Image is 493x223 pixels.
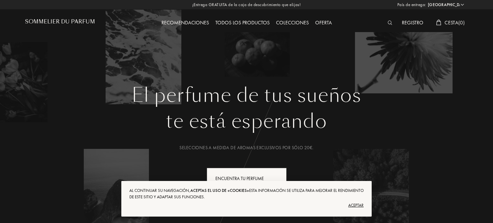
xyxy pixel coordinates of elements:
[25,19,95,25] h1: Sommelier du Parfum
[30,84,463,107] h1: El perfume de tus sueños
[399,19,427,27] div: Registro
[190,188,249,193] span: aceptas el uso de «cookies»
[212,19,273,26] a: Todos los productos
[158,19,212,26] a: Recomendaciones
[445,19,465,26] span: Cesta ( 0 )
[312,19,335,26] a: Oferta
[312,19,335,27] div: Oferta
[30,144,463,151] div: Selecciones a medida de aromas exclusivos por sólo 20€.
[273,19,312,27] div: Colecciones
[25,19,95,27] a: Sommelier du Parfum
[207,168,287,189] div: Encuentra tu perfume
[30,107,463,136] div: te está esperando
[388,21,393,25] img: search_icn_white.svg
[158,19,212,27] div: Recomendaciones
[129,187,364,200] div: Al continuar su navegación, Esta información se utiliza para mejorar el rendimiento de este sitio...
[212,19,273,27] div: Todos los productos
[273,19,312,26] a: Colecciones
[202,168,291,189] a: Encuentra tu perfumeanimation
[397,2,426,8] span: País de entrega:
[399,19,427,26] a: Registro
[271,172,284,184] div: animation
[129,200,364,210] div: Aceptar
[436,20,441,25] img: cart_white.svg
